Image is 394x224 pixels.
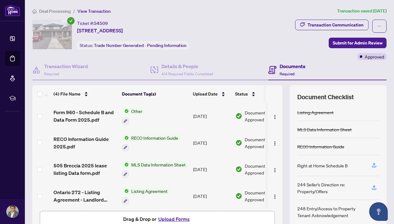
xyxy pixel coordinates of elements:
img: Status Icon [122,108,129,114]
img: IMG-X12420485_1.jpg [33,20,72,49]
img: Logo [272,141,277,146]
button: Status IconMLS Data Information Sheet [122,161,188,178]
h4: Transaction Wizard [44,63,88,70]
img: logo [5,5,20,16]
span: Listing Agreement [129,188,170,194]
span: RECO Information Guide [129,134,181,141]
span: Approved [365,53,384,60]
span: Form 960 - Schedule B and Data Form 2025.pdf [53,109,117,124]
span: Document Approved [245,189,283,203]
button: Transaction Communication [295,20,369,30]
span: Required [280,72,294,76]
span: Ontario 272 - Listing Agreement - Landlord Designated Representation Agreement2025.pdf [53,189,117,203]
img: Document Status [235,139,242,146]
img: Document Status [235,166,242,173]
img: Status Icon [122,188,129,194]
span: Required [44,72,59,76]
img: Profile Icon [7,206,18,217]
div: 244 Seller’s Direction re: Property/Offers [297,181,364,195]
th: Status [233,85,285,103]
div: Listing Agreement [297,109,334,116]
button: Status IconOther [122,108,145,124]
span: 54509 [94,21,108,26]
img: Document Status [235,193,242,199]
td: [DATE] [191,129,233,156]
span: Other [129,108,145,114]
span: Document Approved [245,109,283,123]
img: Status Icon [122,134,129,141]
button: Submit for Admin Review [329,38,387,48]
img: Document Status [235,113,242,119]
div: Ticket #: [77,20,108,27]
span: Document Approved [245,162,283,176]
button: Status IconRECO Information Guide [122,134,181,151]
img: Status Icon [122,161,129,168]
span: Document Approved [245,136,283,150]
div: MLS Data Information Sheet [297,126,352,133]
span: [STREET_ADDRESS] [77,27,123,34]
button: Logo [270,164,280,174]
div: Right at Home Schedule B [297,162,348,169]
h4: Documents [280,63,305,70]
span: RECO Information Guide 2025.pdf [53,135,117,150]
button: Status IconListing Agreement [122,188,170,204]
span: View Transaction [77,8,111,14]
span: MLS Data Information Sheet [129,161,188,168]
th: Document Tag(s) [119,85,190,103]
span: 505 Breccia 2025 lease listing Data form.pdf [53,162,117,177]
div: Transaction Communication [308,20,364,30]
div: 248 Entry/Access to Property Tenant Acknowledgement [297,205,364,219]
span: Upload Date [193,91,218,97]
span: check-circle [67,17,75,25]
button: Logo [270,191,280,201]
span: Document Checklist [297,93,354,101]
th: (4) File Name [51,85,119,103]
div: RECO Information Guide [297,143,344,150]
span: Submit for Admin Review [333,38,382,48]
button: Logo [270,138,280,148]
span: 4/4 Required Fields Completed [161,72,213,76]
td: [DATE] [191,183,233,209]
span: Trade Number Generated - Pending Information [94,43,187,48]
img: Logo [272,114,277,119]
img: Logo [272,194,277,199]
article: Transaction saved [DATE] [337,7,387,15]
span: ellipsis [377,24,382,28]
div: Status: [77,41,189,49]
button: Logo [270,111,280,121]
span: Deal Processing [39,8,71,14]
button: Upload Forms [156,215,192,223]
th: Upload Date [190,85,233,103]
h4: Details & People [161,63,213,70]
img: Logo [272,168,277,173]
span: Status [235,91,248,97]
span: Drag & Drop or [123,215,192,223]
li: / [73,7,75,15]
span: home [32,9,37,13]
td: [DATE] [191,156,233,183]
button: Open asap [369,202,388,221]
td: [DATE] [191,103,233,129]
span: (4) File Name [53,91,81,97]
